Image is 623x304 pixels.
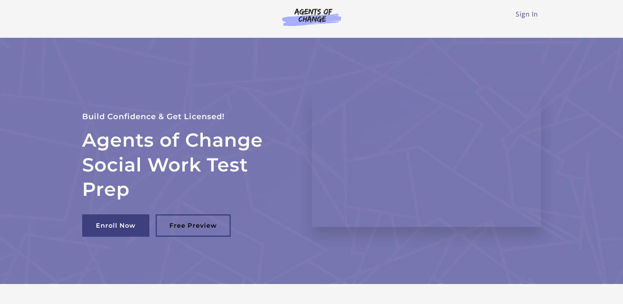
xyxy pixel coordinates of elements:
[82,110,293,123] p: Build Confidence & Get Licensed!
[82,128,293,201] h2: Agents of Change Social Work Test Prep
[82,214,149,237] a: Enroll Now
[516,10,538,18] a: Sign In
[274,8,349,26] img: Agents of Change Logo
[156,214,231,237] a: Free Preview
